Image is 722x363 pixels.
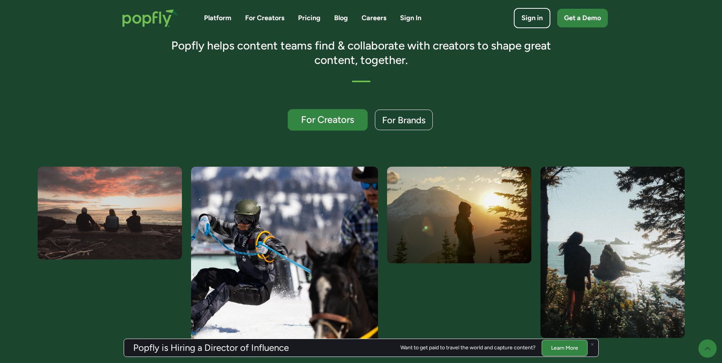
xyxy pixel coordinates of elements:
a: Careers [362,13,386,23]
a: Sign in [514,8,550,28]
div: Sign in [521,13,543,23]
a: Learn More [542,339,588,356]
div: Get a Demo [564,13,601,23]
h3: Popfly helps content teams find & collaborate with creators to shape great content, together. [160,38,562,67]
div: Want to get paid to travel the world and capture content? [400,345,536,351]
a: home [115,2,186,35]
a: For Brands [375,110,433,130]
a: Platform [204,13,231,23]
a: For Creators [245,13,284,23]
a: Get a Demo [557,9,608,27]
h3: Popfly is Hiring a Director of Influence [133,343,289,352]
a: Blog [334,13,348,23]
a: Sign In [400,13,421,23]
div: For Brands [382,115,426,125]
a: Pricing [298,13,320,23]
div: For Creators [295,115,360,125]
a: For Creators [288,109,368,131]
